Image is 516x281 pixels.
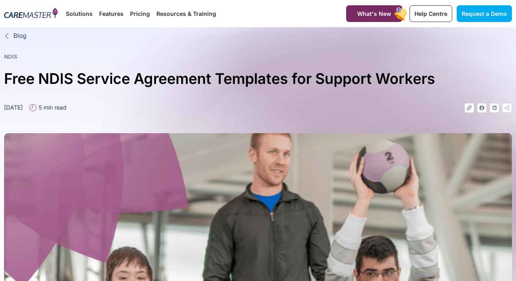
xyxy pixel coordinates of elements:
[410,5,452,22] a: Help Centre
[4,104,23,111] time: [DATE]
[457,5,512,22] a: Request a Demo
[11,31,26,41] span: Blog
[462,10,507,17] span: Request a Demo
[37,103,67,112] span: 5 min read
[414,10,447,17] span: Help Centre
[4,8,58,20] img: CareMaster Logo
[357,10,391,17] span: What's New
[346,5,402,22] a: What's New
[4,67,512,91] h1: Free NDIS Service Agreement Templates for Support Workers
[4,31,512,41] a: Blog
[4,53,17,60] a: NDIS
